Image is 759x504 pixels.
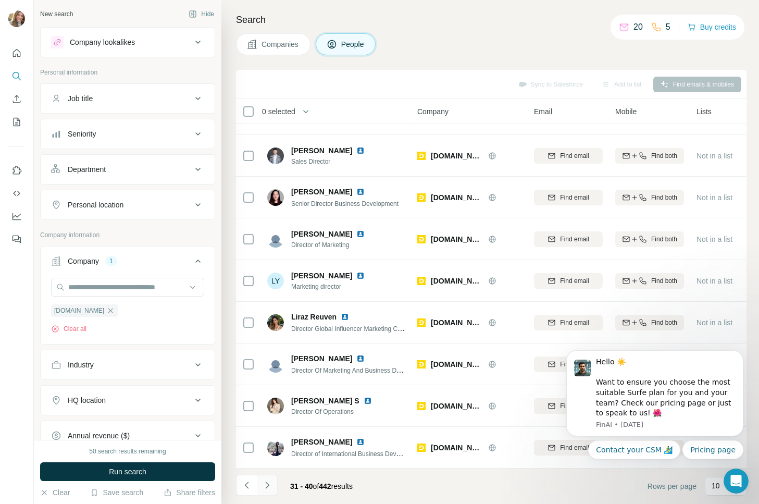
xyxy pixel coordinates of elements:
[696,277,732,285] span: Not in a list
[688,20,736,34] button: Buy credits
[356,146,365,155] img: LinkedIn logo
[90,487,143,498] button: Save search
[356,438,365,446] img: LinkedIn logo
[431,317,483,328] span: [DOMAIN_NAME]
[40,230,215,240] p: Company information
[68,129,96,139] div: Seniority
[8,113,25,131] button: My lists
[41,388,215,413] button: HQ location
[164,487,215,498] button: Share filters
[291,396,359,406] span: [PERSON_NAME] S
[262,106,295,117] span: 0 selected
[70,37,135,47] div: Company lookalikes
[417,106,449,117] span: Company
[313,482,319,490] span: of
[534,398,603,414] button: Find email
[41,157,215,182] button: Department
[109,466,146,477] span: Run search
[431,276,483,286] span: [DOMAIN_NAME]
[651,151,677,161] span: Find both
[68,256,99,266] div: Company
[236,475,257,496] button: Navigate to previous page
[560,193,589,202] span: Find email
[267,147,284,164] img: Avatar
[68,164,106,175] div: Department
[534,106,552,117] span: Email
[534,315,603,330] button: Find email
[291,157,377,166] span: Sales Director
[615,273,684,289] button: Find both
[291,229,352,239] span: [PERSON_NAME]
[68,395,106,405] div: HQ location
[431,359,483,370] span: [DOMAIN_NAME]
[291,437,352,447] span: [PERSON_NAME]
[8,90,25,108] button: Enrich CSV
[534,148,603,164] button: Find email
[267,439,284,456] img: Avatar
[417,402,426,410] img: Logo of dhgate.com
[267,398,284,414] img: Avatar
[364,397,372,405] img: LinkedIn logo
[417,235,426,243] img: Logo of dhgate.com
[8,207,25,226] button: Dashboard
[291,145,352,156] span: [PERSON_NAME]
[267,231,284,248] img: Avatar
[54,306,104,315] span: [DOMAIN_NAME]
[615,231,684,247] button: Find both
[236,13,746,27] h4: Search
[666,21,670,33] p: 5
[40,9,73,19] div: New search
[8,230,25,249] button: Feedback
[68,93,93,104] div: Job title
[267,314,284,331] img: Avatar
[40,68,215,77] p: Personal information
[257,475,278,496] button: Navigate to next page
[356,188,365,196] img: LinkedIn logo
[267,273,284,289] div: LY
[8,10,25,27] img: Avatar
[68,431,130,441] div: Annual revenue ($)
[181,6,221,22] button: Hide
[341,39,365,50] span: People
[615,315,684,330] button: Find both
[41,86,215,111] button: Job title
[291,282,377,291] span: Marketing director
[560,151,589,161] span: Find email
[696,235,732,243] span: Not in a list
[41,352,215,377] button: Industry
[712,481,720,491] p: 10
[291,324,440,333] span: Director Global Influencer Marketing Communications
[431,192,483,203] span: [DOMAIN_NAME]
[431,401,483,411] span: [DOMAIN_NAME]
[417,193,426,202] img: Logo of dhgate.com
[696,106,712,117] span: Lists
[291,353,352,364] span: [PERSON_NAME]
[291,187,352,197] span: [PERSON_NAME]
[356,230,365,238] img: LinkedIn logo
[8,67,25,85] button: Search
[534,273,603,289] button: Find email
[696,152,732,160] span: Not in a list
[651,193,677,202] span: Find both
[8,161,25,180] button: Use Surfe on LinkedIn
[267,189,284,206] img: Avatar
[51,324,86,334] button: Clear all
[534,440,603,456] button: Find email
[8,184,25,203] button: Use Surfe API
[290,482,353,490] span: results
[551,316,759,476] iframe: Intercom notifications message
[431,234,483,244] span: [DOMAIN_NAME]
[68,200,123,210] div: Personal location
[291,240,377,250] span: Director of Marketing
[262,39,300,50] span: Companies
[651,276,677,286] span: Find both
[40,487,70,498] button: Clear
[319,482,331,490] span: 442
[41,30,215,55] button: Company lookalikes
